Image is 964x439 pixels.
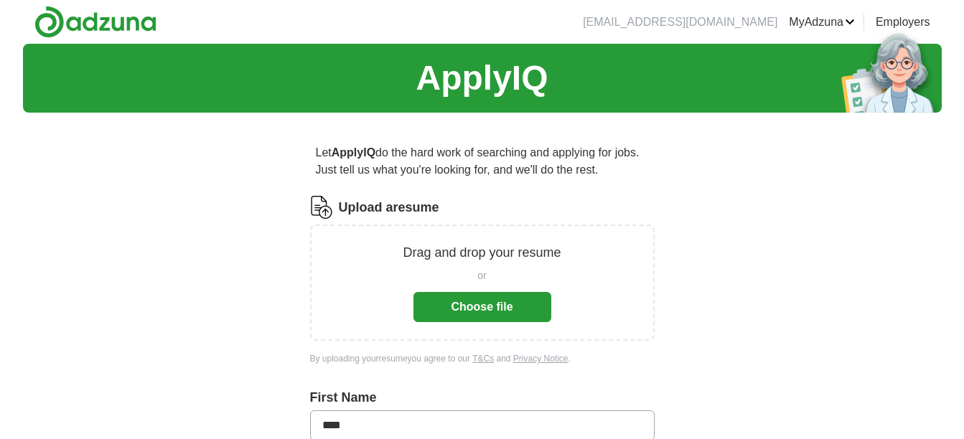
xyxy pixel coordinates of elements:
span: or [477,268,486,283]
label: Upload a resume [339,198,439,217]
div: By uploading your resume you agree to our and . [310,352,655,365]
a: Privacy Notice [513,354,568,364]
button: Choose file [413,292,551,322]
a: MyAdzuna [789,14,855,31]
img: Adzuna logo [34,6,156,38]
img: CV Icon [310,196,333,219]
a: Employers [876,14,930,31]
label: First Name [310,388,655,407]
p: Let do the hard work of searching and applying for jobs. Just tell us what you're looking for, an... [310,138,655,184]
strong: ApplyIQ [332,146,375,159]
a: T&Cs [472,354,494,364]
h1: ApplyIQ [416,52,548,104]
p: Drag and drop your resume [403,243,561,263]
li: [EMAIL_ADDRESS][DOMAIN_NAME] [583,14,777,31]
